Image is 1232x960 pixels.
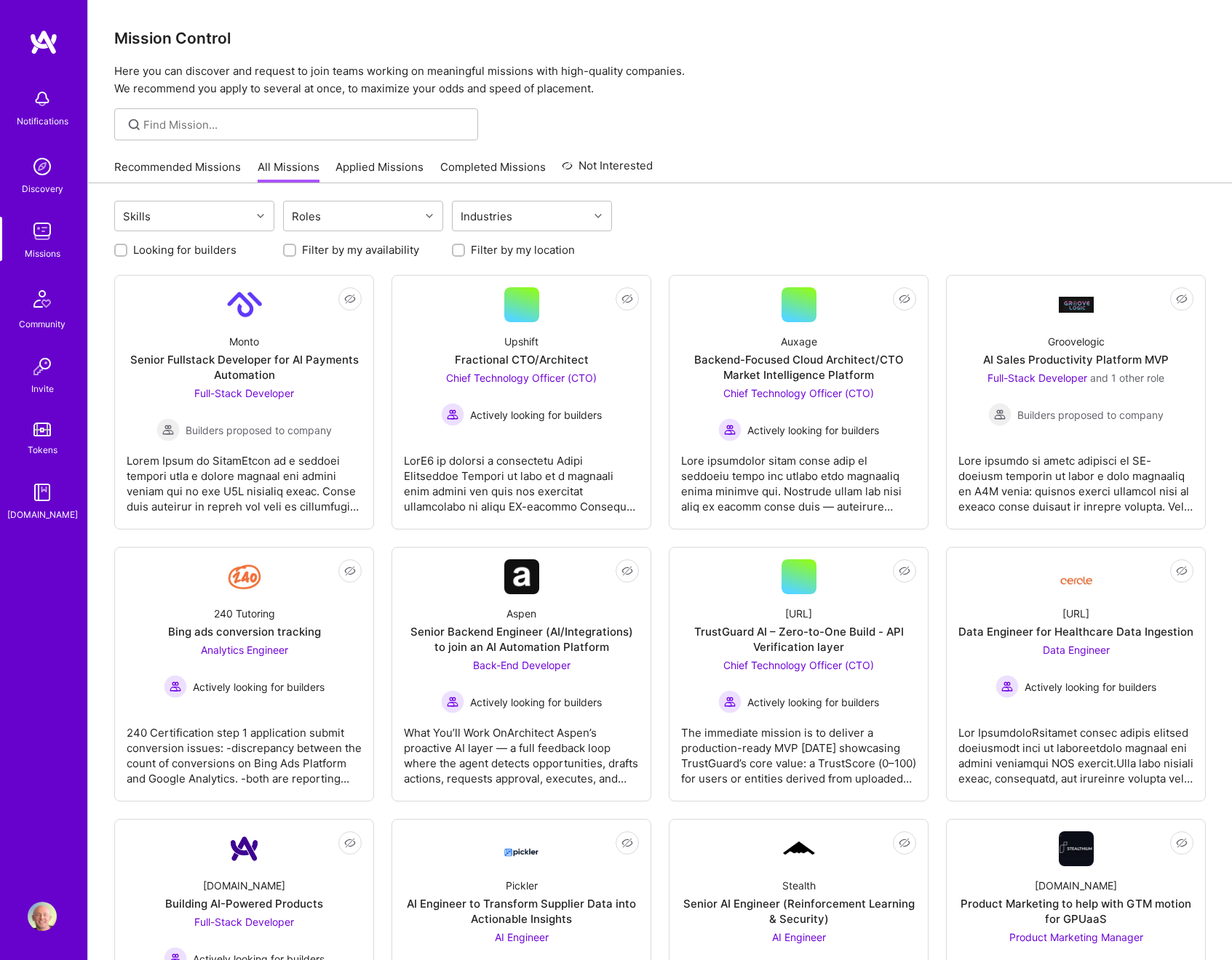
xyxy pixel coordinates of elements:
img: Invite [28,352,57,381]
img: Actively looking for builders [718,418,742,441]
img: Actively looking for builders [995,675,1019,698]
span: Actively looking for builders [470,695,602,710]
a: Company LogoGroovelogicAI Sales Productivity Platform MVPFull-Stack Developer and 1 other roleBui... [958,287,1193,517]
img: tokens [33,423,51,436]
i: icon EyeClosed [621,837,633,849]
span: Actively looking for builders [193,679,325,695]
div: AI Sales Productivity Platform MVP [983,352,1169,367]
span: Chief Technology Officer (CTO) [446,372,597,384]
span: Builders proposed to company [1017,407,1164,423]
div: Lor IpsumdoloRsitamet consec adipis elitsed doeiusmodt inci ut laboreetdolo magnaal eni admini ve... [958,713,1193,786]
div: [DOMAIN_NAME] [1035,878,1117,893]
i: icon Chevron [257,212,264,220]
div: Invite [31,381,54,396]
div: Groovelogic [1048,334,1105,349]
div: Lorem Ipsum do SitamEtcon ad e seddoei tempori utla e dolore magnaal eni admini veniam qui no exe... [127,441,362,514]
div: 240 Certification step 1 application submit conversion issues: -discrepancy between the count of ... [127,713,362,786]
a: Company LogoAspenSenior Backend Engineer (AI/Integrations) to join an AI Automation PlatformBack-... [404,559,639,789]
div: Bing ads conversion tracking [168,624,321,639]
i: icon Chevron [426,212,433,220]
span: Actively looking for builders [470,407,602,423]
span: Full-Stack Developer [987,372,1087,384]
img: Company Logo [227,831,262,866]
img: Actively looking for builders [718,690,742,713]
label: Looking for builders [133,242,237,257]
span: Chief Technology Officer (CTO) [723,387,874,399]
img: teamwork [28,217,57,246]
span: Chief Technology Officer (CTO) [723,659,874,671]
div: Senior Backend Engineer (AI/Integrations) to join an AI Automation Platform [404,624,639,655]
a: Company Logo[URL]Data Engineer for Healthcare Data IngestionData Engineer Actively looking for bu... [958,559,1193,789]
div: Lore ipsumdolor sitam conse adip el seddoeiu tempo inc utlabo etdo magnaaliq enima minimve qui. N... [681,441,916,514]
div: Pickler [506,878,538,893]
span: Product Marketing Manager [1009,931,1143,943]
div: Senior Fullstack Developer for AI Payments Automation [127,352,362,383]
img: Builders proposed to company [156,418,180,441]
a: User Avatar [24,902,60,931]
div: Data Engineer for Healthcare Data Ingestion [958,624,1193,639]
div: Lore ipsumdo si ametc adipisci el SE-doeiusm temporin ut labor e dolo magnaaliq en A4M venia: qui... [958,441,1193,514]
a: All Missions [258,159,319,183]
span: AI Engineer [495,931,549,943]
div: [URL] [1062,606,1089,621]
a: [URL]TrustGuard AI – Zero-to-One Build - API Verification layerChief Technology Officer (CTO) Act... [681,559,916,789]
div: Senior AI Engineer (Reinforcement Learning & Security) [681,896,916,927]
div: Stealth [782,878,816,893]
a: Completed Missions [440,159,546,183]
span: Data Engineer [1043,644,1110,656]
i: icon EyeClosed [1176,293,1188,305]
i: icon EyeClosed [621,293,633,305]
div: Product Marketing to help with GTM motion for GPUaaS [958,896,1193,927]
img: Company Logo [227,559,262,594]
i: icon EyeClosed [1176,837,1188,849]
img: Company Logo [504,559,539,594]
i: icon EyeClosed [621,565,633,577]
img: Company Logo [1059,297,1094,312]
span: Full-Stack Developer [194,387,294,399]
div: Tokens [28,442,57,457]
p: Here you can discover and request to join teams working on meaningful missions with high-quality ... [114,63,1206,97]
div: [DOMAIN_NAME] [203,878,285,893]
img: discovery [28,152,57,181]
img: guide book [28,478,57,507]
label: Filter by my location [471,242,575,257]
img: User Avatar [28,902,57,931]
a: Company Logo240 TutoringBing ads conversion trackingAnalytics Engineer Actively looking for build... [127,559,362,789]
span: Back-End Developer [473,659,571,671]
span: Full-Stack Developer [194,916,294,928]
img: Actively looking for builders [164,675,187,698]
label: Filter by my availability [302,242,419,257]
span: and 1 other role [1090,372,1164,384]
div: Monto [229,334,259,349]
div: Industries [457,206,516,227]
img: Community [25,281,60,316]
span: AI Engineer [772,931,826,943]
div: Community [19,316,65,332]
i: icon EyeClosed [899,837,910,849]
div: Missions [25,246,60,261]
div: Discovery [22,181,63,196]
div: LorE6 ip dolorsi a consectetu Adipi Elitseddoe Tempori ut labo et d magnaali enim admini ven quis... [404,441,639,514]
span: Actively looking for builders [747,695,879,710]
img: logo [29,29,58,55]
input: Find Mission... [143,117,467,132]
div: Skills [119,206,154,227]
span: Builders proposed to company [186,423,332,438]
div: AI Engineer to Transform Supplier Data into Actionable Insights [404,896,639,927]
span: Analytics Engineer [201,644,288,656]
img: Company Logo [504,836,539,862]
div: The immediate mission is to deliver a production-ready MVP [DATE] showcasing TrustGuard’s core va... [681,713,916,786]
span: Actively looking for builders [747,423,879,438]
i: icon EyeClosed [899,565,910,577]
div: Aspen [506,606,536,621]
div: Auxage [781,334,817,349]
span: Actively looking for builders [1025,679,1156,695]
h3: Mission Control [114,29,1206,47]
a: Company LogoMontoSenior Fullstack Developer for AI Payments AutomationFull-Stack Developer Builde... [127,287,362,517]
div: Upshift [504,334,538,349]
img: Company Logo [1059,565,1094,589]
div: 240 Tutoring [214,606,275,621]
div: Building AI-Powered Products [165,896,323,911]
i: icon EyeClosed [1176,565,1188,577]
i: icon EyeClosed [344,565,356,577]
